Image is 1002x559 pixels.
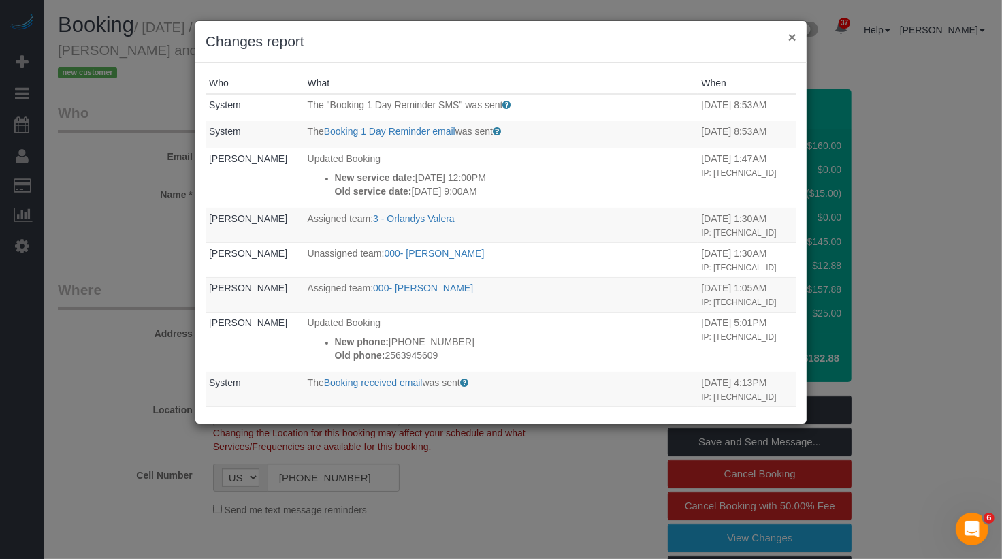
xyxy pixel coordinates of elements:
[698,148,796,208] td: When
[324,377,423,388] a: Booking received email
[788,30,796,44] button: ×
[206,73,304,94] th: Who
[304,372,698,406] td: What
[206,312,304,372] td: Who
[701,392,776,402] small: IP: [TECHNICAL_ID]
[308,377,324,388] span: The
[701,332,776,342] small: IP: [TECHNICAL_ID]
[308,153,381,164] span: Updated Booking
[335,336,389,347] strong: New phone:
[209,153,287,164] a: [PERSON_NAME]
[956,513,988,545] iframe: Intercom live chat
[304,208,698,242] td: What
[335,186,412,197] strong: Old service date:
[324,126,455,137] a: Booking 1 Day Reminder email
[698,73,796,94] th: When
[455,126,493,137] span: was sent
[308,213,374,224] span: Assigned team:
[423,377,460,388] span: was sent
[206,31,796,52] h3: Changes report
[701,298,776,307] small: IP: [TECHNICAL_ID]
[698,277,796,312] td: When
[308,248,385,259] span: Unassigned team:
[335,350,385,361] strong: Old phone:
[304,121,698,148] td: What
[373,283,473,293] a: 000- [PERSON_NAME]
[209,317,287,328] a: [PERSON_NAME]
[701,263,776,272] small: IP: [TECHNICAL_ID]
[206,406,304,466] td: Who
[206,208,304,242] td: Who
[698,242,796,277] td: When
[209,248,287,259] a: [PERSON_NAME]
[698,208,796,242] td: When
[335,171,695,185] p: [DATE] 12:00PM
[335,349,695,362] p: 2563945609
[209,377,241,388] a: System
[206,148,304,208] td: Who
[209,213,287,224] a: [PERSON_NAME]
[308,99,503,110] span: The "Booking 1 Day Reminder SMS" was sent
[304,94,698,121] td: What
[206,94,304,121] td: Who
[335,172,415,183] strong: New service date:
[209,99,241,110] a: System
[373,213,455,224] a: 3 - Orlandys Valera
[206,121,304,148] td: Who
[308,126,324,137] span: The
[385,248,485,259] a: 000- [PERSON_NAME]
[304,242,698,277] td: What
[304,73,698,94] th: What
[209,126,241,137] a: System
[206,242,304,277] td: Who
[984,513,995,524] span: 6
[698,406,796,466] td: When
[698,372,796,406] td: When
[308,412,431,423] span: Added Booking custom value
[698,121,796,148] td: When
[304,148,698,208] td: What
[308,317,381,328] span: Updated Booking
[304,277,698,312] td: What
[206,372,304,406] td: Who
[335,335,695,349] p: [PHONE_NUMBER]
[304,312,698,372] td: What
[701,168,776,178] small: IP: [TECHNICAL_ID]
[209,412,236,423] a: Visitor
[206,277,304,312] td: Who
[335,185,695,198] p: [DATE] 9:00AM
[195,21,807,424] sui-modal: Changes report
[308,283,374,293] span: Assigned team:
[698,94,796,121] td: When
[209,283,287,293] a: [PERSON_NAME]
[701,228,776,238] small: IP: [TECHNICAL_ID]
[304,406,698,466] td: What
[698,312,796,372] td: When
